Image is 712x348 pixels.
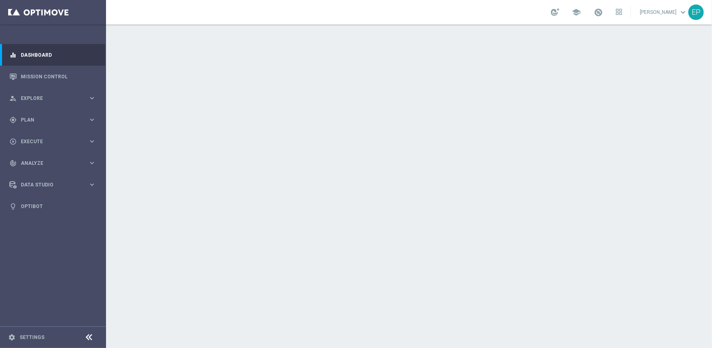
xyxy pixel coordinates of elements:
[88,116,96,124] i: keyboard_arrow_right
[9,160,96,166] button: track_changes Analyze keyboard_arrow_right
[9,181,88,188] div: Data Studio
[9,138,88,145] div: Execute
[21,66,96,87] a: Mission Control
[21,161,88,166] span: Analyze
[679,8,688,17] span: keyboard_arrow_down
[9,73,96,80] button: Mission Control
[21,182,88,187] span: Data Studio
[8,334,15,341] i: settings
[9,95,88,102] div: Explore
[9,66,96,87] div: Mission Control
[88,159,96,167] i: keyboard_arrow_right
[88,94,96,102] i: keyboard_arrow_right
[572,8,581,17] span: school
[88,137,96,145] i: keyboard_arrow_right
[9,203,96,210] button: lightbulb Optibot
[9,138,17,145] i: play_circle_outline
[688,4,704,20] div: EP
[9,203,17,210] i: lightbulb
[9,116,88,124] div: Plan
[21,139,88,144] span: Execute
[9,195,96,217] div: Optibot
[9,44,96,66] div: Dashboard
[9,51,17,59] i: equalizer
[9,160,88,167] div: Analyze
[639,6,688,18] a: [PERSON_NAME]keyboard_arrow_down
[9,116,17,124] i: gps_fixed
[88,181,96,188] i: keyboard_arrow_right
[9,182,96,188] button: Data Studio keyboard_arrow_right
[20,335,44,340] a: Settings
[9,117,96,123] button: gps_fixed Plan keyboard_arrow_right
[21,96,88,101] span: Explore
[21,44,96,66] a: Dashboard
[9,95,17,102] i: person_search
[9,160,17,167] i: track_changes
[21,195,96,217] a: Optibot
[21,117,88,122] span: Plan
[9,138,96,145] button: play_circle_outline Execute keyboard_arrow_right
[9,95,96,102] button: person_search Explore keyboard_arrow_right
[9,52,96,58] button: equalizer Dashboard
